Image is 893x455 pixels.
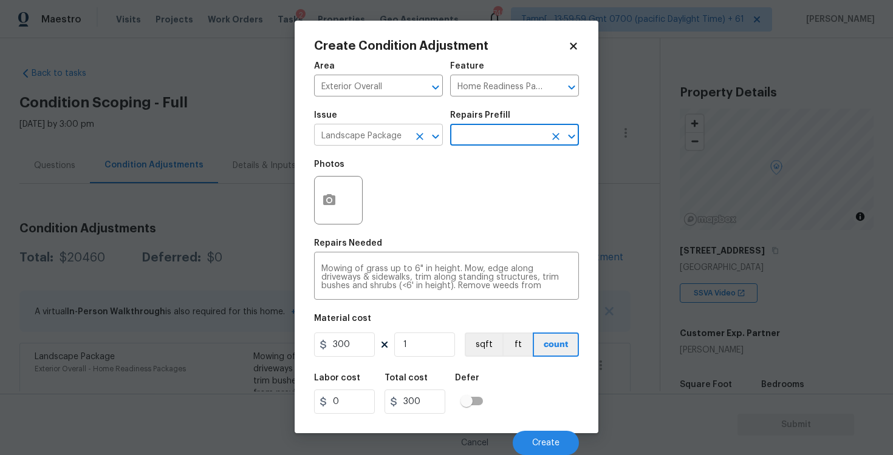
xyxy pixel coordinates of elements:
[314,62,335,70] h5: Area
[314,40,568,52] h2: Create Condition Adjustment
[455,374,479,382] h5: Defer
[321,265,572,290] textarea: Mowing of grass up to 6" in height. Mow, edge along driveways & sidewalks, trim along standing st...
[465,332,502,357] button: sqft
[513,431,579,455] button: Create
[533,332,579,357] button: count
[385,374,428,382] h5: Total cost
[427,79,444,96] button: Open
[427,128,444,145] button: Open
[314,160,344,169] h5: Photos
[442,431,508,455] button: Cancel
[461,439,488,448] span: Cancel
[411,128,428,145] button: Clear
[450,111,510,120] h5: Repairs Prefill
[532,439,559,448] span: Create
[314,111,337,120] h5: Issue
[547,128,564,145] button: Clear
[563,79,580,96] button: Open
[314,314,371,323] h5: Material cost
[314,239,382,248] h5: Repairs Needed
[314,374,360,382] h5: Labor cost
[502,332,533,357] button: ft
[450,62,484,70] h5: Feature
[563,128,580,145] button: Open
